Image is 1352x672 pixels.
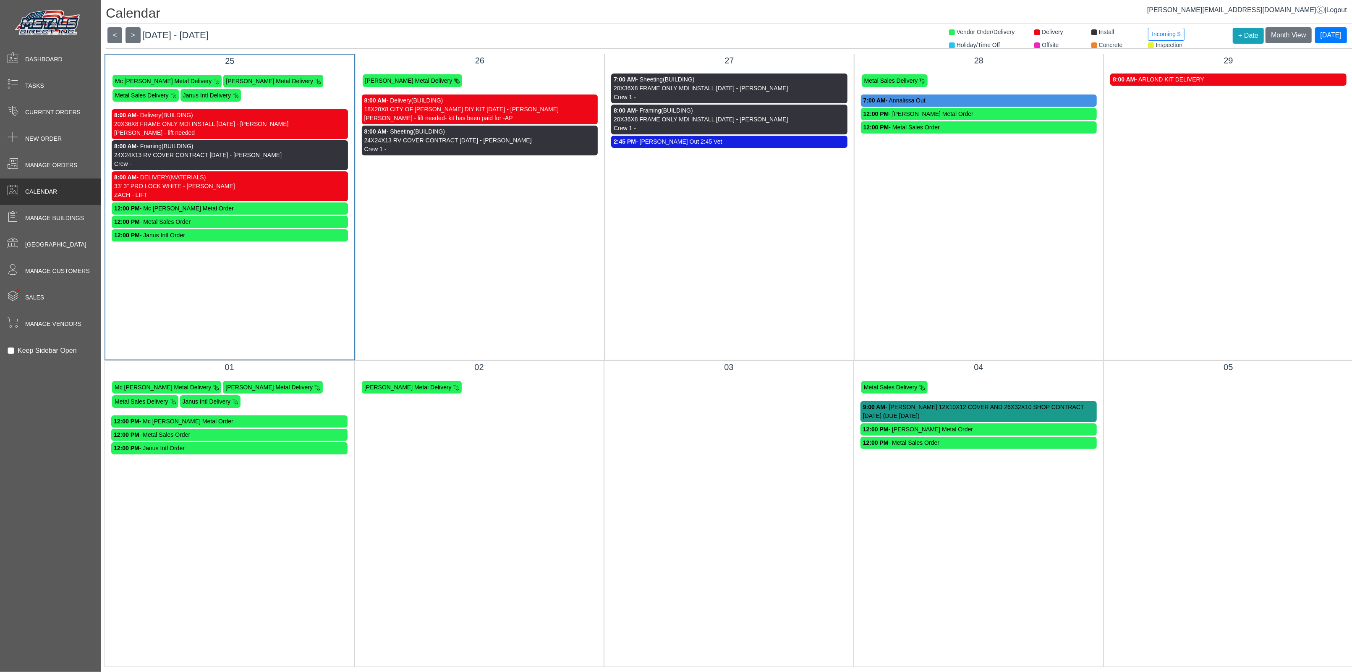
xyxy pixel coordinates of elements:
span: Tasks [25,81,44,90]
strong: 8:00 AM [114,174,136,181]
div: - Metal Sales Order [863,123,1095,132]
span: Janus Intl Delivery [183,92,231,99]
div: - Sheeting [364,127,596,136]
div: 24X24X13 RV COVER CONTRACT [DATE] - [PERSON_NAME] [364,136,596,145]
span: Metal Sales Delivery [115,398,168,405]
div: 24X24X13 RV COVER CONTRACT [DATE] - [PERSON_NAME] [114,151,345,160]
span: Logout [1326,6,1347,13]
span: Janus Intl Delivery [183,398,230,405]
strong: 7:00 AM [863,97,886,104]
button: > [126,27,140,43]
div: - Metal Sales Order [863,438,1094,447]
div: 26 [362,54,598,67]
span: Manage Orders [25,161,77,170]
div: 20X36X8 FRAME ONLY MDI INSTALL [DATE] - [PERSON_NAME] [114,120,345,129]
strong: 2:45 PM [614,138,636,145]
span: Sales [25,293,44,302]
h1: Calendar [106,5,1352,24]
button: Incoming $ [1148,28,1184,41]
span: Calendar [25,187,57,196]
div: 03 [611,361,847,373]
div: - [PERSON_NAME] 12X10X12 COVER AND 26X32X10 SHOP CONTRACT [DATE] (DUE [DATE]) [863,403,1094,420]
div: ZACH - LIFT [114,191,345,199]
strong: 8:00 AM [114,143,136,150]
div: - Janus Intl Order [114,231,345,240]
span: Holiday/Time Off [957,42,1000,48]
div: - Metal Sales Order [114,430,345,439]
div: 33' 3" PRO LOCK WHITE - [PERSON_NAME] [114,182,345,191]
strong: 8:00 AM [1113,76,1135,83]
span: [PERSON_NAME] Metal Delivery [226,78,313,84]
div: - Framing [114,142,345,151]
span: New Order [25,134,62,143]
div: Crew 1 - [614,124,845,133]
span: (BUILDING) [162,143,193,150]
strong: 8:00 AM [114,112,136,118]
div: 05 [1110,361,1347,373]
strong: 12:00 PM [114,205,140,212]
div: - Framing [614,106,845,115]
img: Metals Direct Inc Logo [13,8,84,39]
div: - [PERSON_NAME] Out 2:45 Vet [614,137,845,146]
strong: 12:00 PM [114,418,139,425]
span: Inspection [1156,42,1182,48]
div: - Sheeting [614,75,845,84]
strong: 8:00 AM [364,128,387,135]
span: Dashboard [25,55,63,64]
strong: 9:00 AM [863,404,885,410]
strong: 12:00 PM [863,439,889,446]
div: 18X20X8 CITY OF [PERSON_NAME] DIY KIT [DATE] - [PERSON_NAME] [364,105,596,114]
button: < [107,27,122,43]
div: - Janus Intl Order [114,444,345,453]
div: 25 [112,55,348,67]
span: Install [1099,29,1114,35]
span: Concrete [1099,42,1123,48]
div: - Metal Sales Order [114,218,345,226]
span: [DATE] - [DATE] [142,30,209,41]
div: - [PERSON_NAME] Metal Order [863,110,1095,118]
strong: 12:00 PM [114,218,140,225]
span: (BUILDING) [661,107,693,114]
div: 28 [861,54,1097,67]
div: - [PERSON_NAME] Metal Order [863,425,1094,434]
div: - Annalissa Out [863,96,1095,105]
div: 04 [860,361,1097,373]
div: | [1147,5,1347,15]
label: Keep Sidebar Open [18,346,77,356]
span: Offsite [1042,42,1059,48]
span: Manage Vendors [25,320,81,328]
div: Crew 1 - [364,145,596,154]
span: • [8,277,29,304]
div: 20X36X8 FRAME ONLY MDI INSTALL [DATE] - [PERSON_NAME] [614,115,845,124]
strong: 12:00 PM [114,232,140,239]
span: Metal Sales Delivery [115,92,169,99]
span: (BUILDING) [161,112,193,118]
span: Manage Customers [25,267,90,276]
strong: 12:00 PM [863,110,889,117]
div: - Delivery [114,111,345,120]
div: 02 [361,361,597,373]
span: Metal Sales Delivery [864,384,918,391]
a: [PERSON_NAME][EMAIL_ADDRESS][DOMAIN_NAME] [1147,6,1325,13]
strong: 8:00 AM [614,107,636,114]
span: (BUILDING) [663,76,694,83]
div: Crew - [114,160,345,168]
div: - ARLOND KIT DELIVERY [1113,75,1344,84]
span: Month View [1271,31,1306,39]
div: [PERSON_NAME] - lift needed [114,129,345,137]
div: - Delivery [364,96,596,105]
div: - Mc [PERSON_NAME] Metal Order [114,204,345,213]
span: (MATERIALS) [169,174,206,181]
strong: 8:00 AM [364,97,387,104]
div: [PERSON_NAME] - lift needed- kit has been paid for -AP [364,114,596,123]
button: Month View [1266,27,1311,43]
strong: 7:00 AM [614,76,636,83]
div: 27 [611,54,847,67]
strong: 12:00 PM [863,124,889,131]
div: - Mc [PERSON_NAME] Metal Order [114,417,345,426]
span: [GEOGRAPHIC_DATA] [25,240,86,249]
span: Metal Sales Delivery [864,77,918,84]
strong: 12:00 PM [114,445,139,451]
div: 20X36X8 FRAME ONLY MDI INSTALL [DATE] - [PERSON_NAME] [614,84,845,93]
span: Delivery [1042,29,1063,35]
